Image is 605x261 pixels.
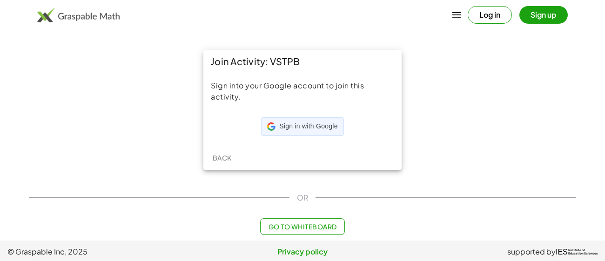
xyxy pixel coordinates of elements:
[556,246,598,257] a: IESInstitute ofEducation Sciences
[203,50,402,73] div: Join Activity: VSTPB
[7,246,204,257] span: © Graspable Inc, 2025
[261,117,343,136] div: Sign in with Google
[211,80,394,102] div: Sign into your Google account to join this activity.
[279,122,337,131] span: Sign in with Google
[212,154,231,162] span: Back
[297,192,308,203] span: OR
[260,218,344,235] button: Go to Whiteboard
[207,149,237,166] button: Back
[519,6,568,24] button: Sign up
[268,222,336,231] span: Go to Whiteboard
[568,249,598,255] span: Institute of Education Sciences
[468,6,512,24] button: Log in
[204,246,401,257] a: Privacy policy
[507,246,556,257] span: supported by
[556,248,568,256] span: IES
